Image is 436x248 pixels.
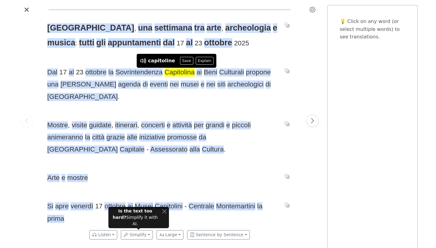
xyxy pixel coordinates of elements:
span: ai [127,202,133,210]
span: al [186,38,193,48]
span: attività [172,121,192,129]
span: venerdì [71,202,93,210]
span: tra [194,23,204,33]
span: Arte [47,174,60,182]
span: - [184,202,187,210]
span: di [143,80,148,89]
button: Close [22,5,31,15]
div: Simplify it with AI. [111,208,160,227]
span: arte [206,23,221,33]
span: nei [170,80,179,89]
span: la [85,133,90,142]
span: Dal [47,68,58,77]
span: gli [96,38,106,48]
button: Large [157,230,183,240]
span: ottobre [204,38,232,48]
button: Next page [306,115,319,127]
span: itinerari [115,121,137,129]
span: siti [217,80,226,89]
span: - [147,145,149,153]
span: 2025 [234,39,249,47]
span: animeranno [47,133,83,142]
span: Beni [204,68,217,77]
button: Translate sentence [282,173,292,180]
span: e [167,121,170,129]
span: apre [55,202,69,210]
button: Close [162,208,167,214]
button: Sentence by Sentence [187,230,250,240]
div: Reading progress [48,9,291,10]
span: , [134,24,136,32]
span: promosse [167,133,197,142]
span: concerti [141,121,165,129]
span: Culturali [219,68,244,77]
span: musica [47,38,75,48]
span: Si [47,202,53,210]
span: archeologia [225,23,271,33]
button: Translate sentence [282,21,292,29]
button: Save [180,57,193,65]
span: iniziative [139,133,165,142]
span: Mostre [47,121,68,129]
span: e [273,23,277,33]
span: grandi [206,121,224,129]
span: eventi [150,80,168,89]
span: ottobre [104,202,126,210]
button: Settings [308,5,317,15]
button: Translate sentence [282,67,292,74]
button: Translate sentence [282,120,292,127]
span: Capitolina [164,68,195,77]
span: agenda [118,80,141,89]
span: visite [72,121,87,129]
span: Cultura [202,145,224,154]
span: archeologici [227,80,264,89]
span: e [226,121,230,129]
span: 17 [95,202,103,210]
span: 17 [59,68,67,76]
span: Capitolini [155,202,183,210]
span: guidate [89,121,111,129]
button: Previous page [21,115,33,127]
span: [GEOGRAPHIC_DATA] [47,23,134,33]
button: Simplify [121,230,153,240]
span: al [69,68,74,77]
span: e [201,80,204,89]
span: 17 [177,39,184,47]
span: [PERSON_NAME] [61,80,116,89]
span: ottobre [85,68,107,77]
span: la [108,68,114,77]
span: . [224,145,226,153]
span: piccoli [232,121,251,129]
span: Sovrintendenza [115,68,163,77]
span: e [61,174,65,182]
span: una [47,80,58,89]
span: 23 [195,39,202,47]
button: Explain [196,57,213,65]
span: alle [127,133,137,142]
span: tutti [79,38,94,48]
span: , [111,121,113,129]
p: 💡 Click on any word (or select multiple words) to see translations. [340,18,405,41]
span: Musei [135,202,153,210]
span: , [68,121,70,129]
button: Translate sentence [282,201,292,208]
span: Assessorato [150,145,187,154]
span: nei [206,80,215,89]
span: Capitale [120,145,144,154]
div: capitoline [148,57,175,64]
strong: Is the text too hard? [113,209,152,220]
span: dal [163,38,175,48]
span: ai [197,68,202,77]
span: 23 [76,68,84,76]
span: prima [47,215,64,223]
span: propone [246,68,271,77]
span: Montemartini [216,202,255,210]
span: di [266,80,271,89]
span: appuntamenti [108,38,161,48]
button: Listen [89,230,117,240]
span: mostre [67,174,88,182]
span: settimana [154,23,192,33]
span: [GEOGRAPHIC_DATA] [47,93,118,101]
span: . [118,93,120,100]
